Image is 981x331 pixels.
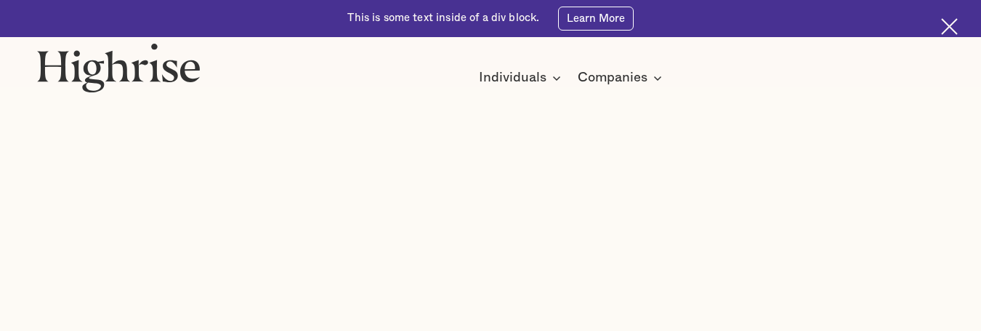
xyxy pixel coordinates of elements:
[37,43,201,92] img: Highrise logo
[941,18,958,35] img: Cross icon
[558,7,634,31] a: Learn More
[479,69,546,87] div: Individuals
[347,11,539,25] div: This is some text inside of a div block.
[578,69,647,87] div: Companies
